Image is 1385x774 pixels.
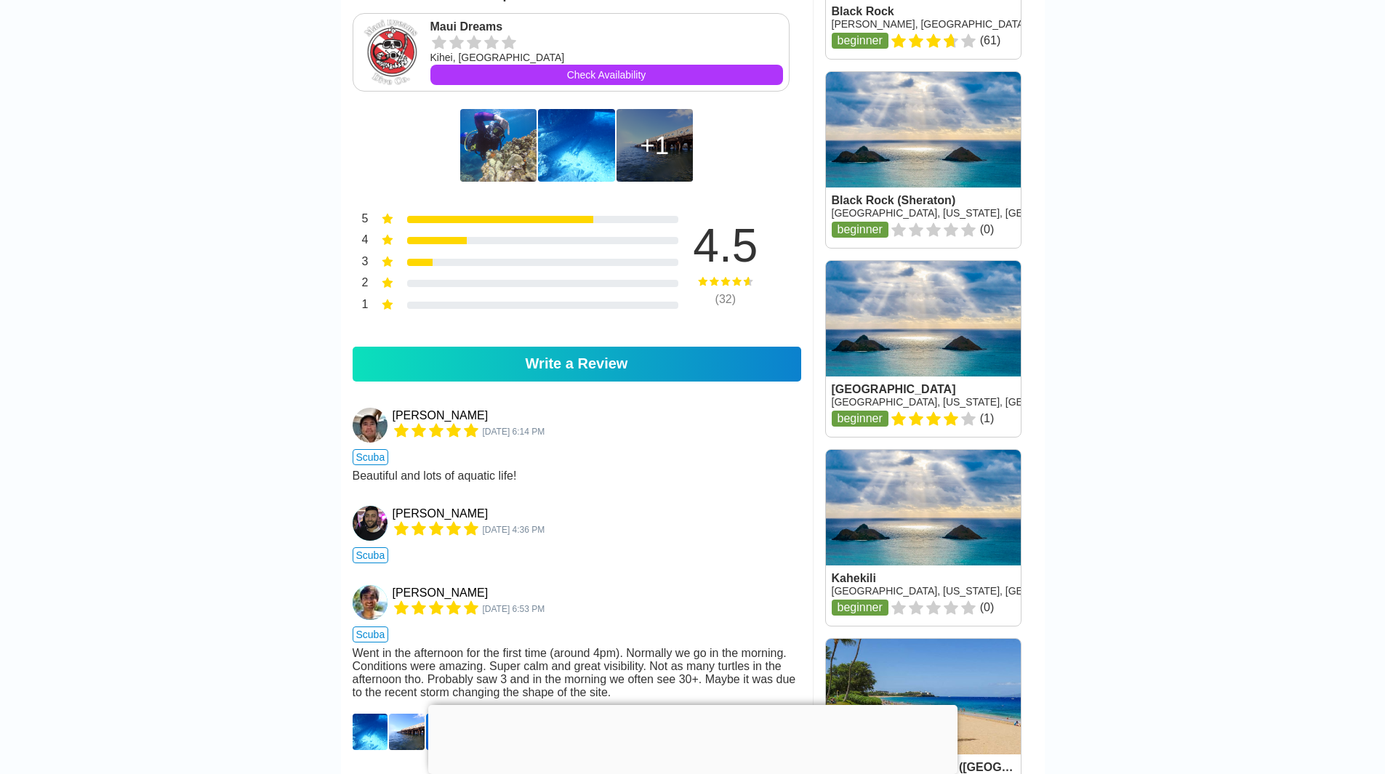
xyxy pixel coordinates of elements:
[483,604,545,614] span: 6507
[353,714,388,750] img: 1_b2168652-73fd-4369-94d3-c709ba8d244e
[538,109,614,182] img: Mala Wharf
[483,427,545,437] span: 6628
[353,254,369,273] div: 3
[359,20,425,85] img: Maui Dreams
[832,585,1112,597] a: [GEOGRAPHIC_DATA], [US_STATE], [GEOGRAPHIC_DATA]
[353,506,390,541] a: Ehsan Razfar
[353,647,801,699] div: Went in the afternoon for the first time (around 4pm). Normally we go in the morning. Conditions ...
[353,211,369,230] div: 5
[353,585,388,620] img: Mayank Jain
[353,585,390,620] a: Mayank Jain
[832,207,1112,219] a: [GEOGRAPHIC_DATA], [US_STATE], [GEOGRAPHIC_DATA]
[353,547,389,563] span: scuba
[353,232,369,251] div: 4
[353,449,389,465] span: scuba
[483,525,545,535] span: 6529
[832,18,1089,30] a: [PERSON_NAME], [GEOGRAPHIC_DATA], [US_STATE]
[426,714,462,750] img: 1_0a951bfb-d82e-462a-9779-8232ee46a918
[393,507,489,520] a: [PERSON_NAME]
[353,408,388,443] img: Joe Moss
[430,65,783,85] a: Check Availability
[353,347,801,382] a: Write a Review
[393,409,489,422] div: [PERSON_NAME]
[389,714,425,750] img: 1_c9455380-fbfd-41b3-bfea-98fad4fb5b72
[671,293,780,306] div: ( 32 )
[353,408,390,443] a: Joe Moss
[393,586,489,600] a: [PERSON_NAME]
[640,131,669,160] div: 1
[353,275,369,294] div: 2
[353,297,369,315] div: 1
[353,469,801,483] div: Beautiful and lots of aquatic life!
[353,626,389,642] span: scuba
[430,50,783,65] div: Kihei, [GEOGRAPHIC_DATA]
[428,705,958,770] iframe: Advertisement
[460,109,537,182] img: Mala Wharf
[671,222,780,269] div: 4.5
[353,506,388,541] img: Ehsan Razfar
[430,20,783,34] a: Maui Dreams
